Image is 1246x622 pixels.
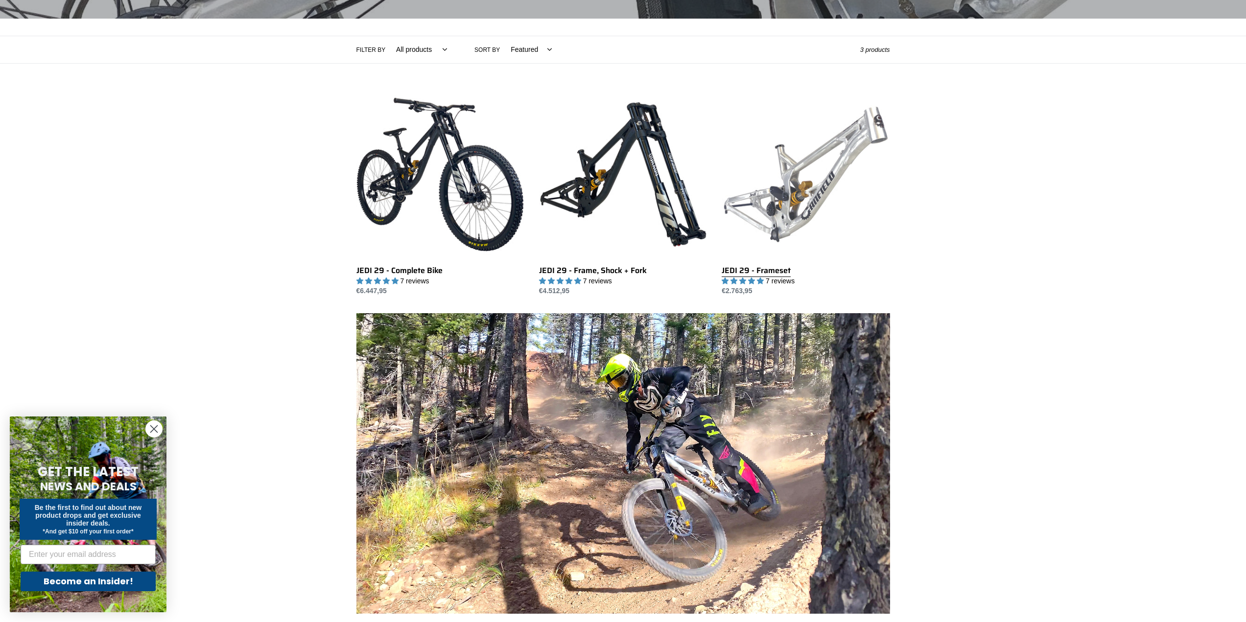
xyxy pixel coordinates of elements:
span: *And get $10 off your first order* [43,528,133,535]
button: Close dialog [145,420,163,438]
input: Enter your email address [21,545,156,564]
span: Be the first to find out about new product drops and get exclusive insider deals. [35,504,142,527]
span: NEWS AND DEALS [40,479,137,494]
label: Filter by [356,46,386,54]
button: Become an Insider! [21,572,156,591]
span: 3 products [860,46,890,53]
label: Sort by [474,46,500,54]
span: GET THE LATEST [38,463,139,481]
